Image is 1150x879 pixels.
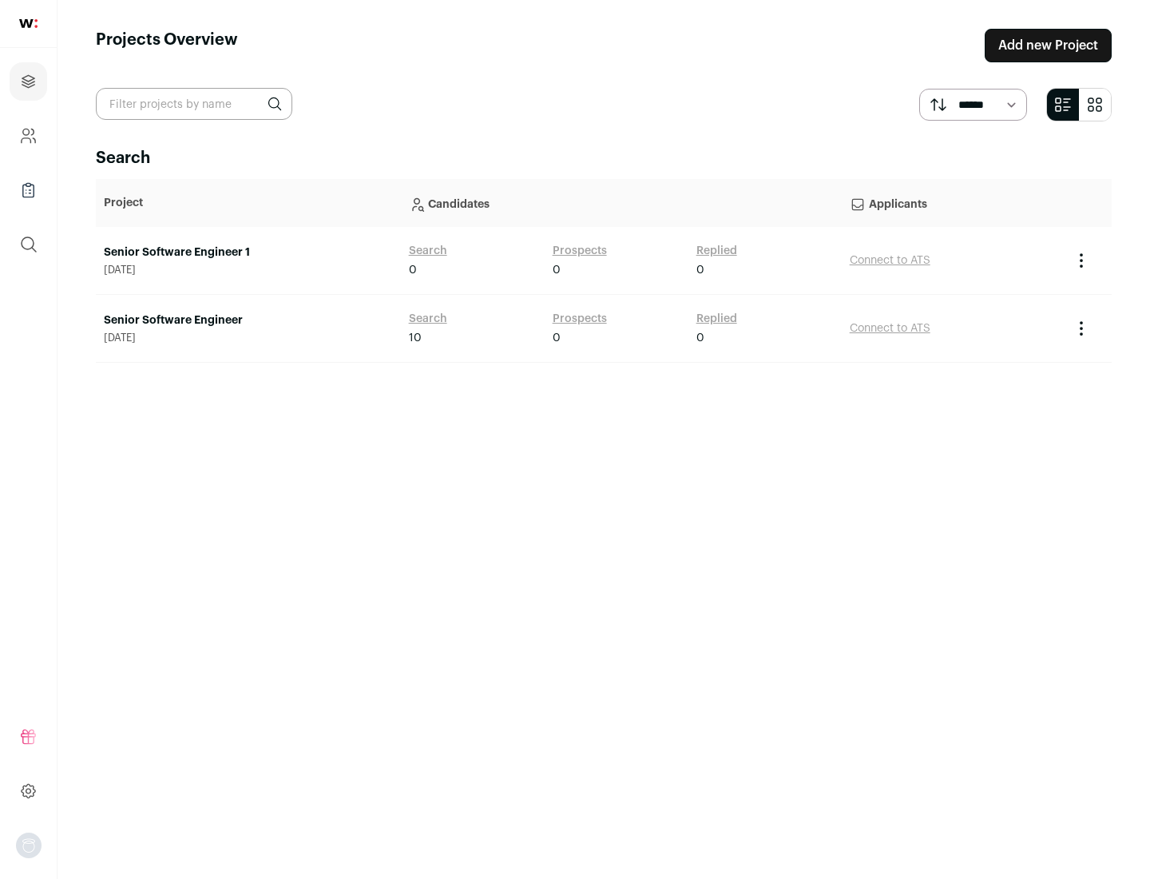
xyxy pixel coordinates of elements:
[104,264,393,276] span: [DATE]
[1072,319,1091,338] button: Project Actions
[409,187,834,219] p: Candidates
[553,311,607,327] a: Prospects
[19,19,38,28] img: wellfound-shorthand-0d5821cbd27db2630d0214b213865d53afaa358527fdda9d0ea32b1df1b89c2c.svg
[696,262,704,278] span: 0
[10,62,47,101] a: Projects
[409,311,447,327] a: Search
[850,255,930,266] a: Connect to ATS
[1072,251,1091,270] button: Project Actions
[96,147,1112,169] h2: Search
[553,243,607,259] a: Prospects
[696,330,704,346] span: 0
[553,330,561,346] span: 0
[409,243,447,259] a: Search
[104,312,393,328] a: Senior Software Engineer
[409,262,417,278] span: 0
[850,187,1056,219] p: Applicants
[10,171,47,209] a: Company Lists
[850,323,930,334] a: Connect to ATS
[96,88,292,120] input: Filter projects by name
[96,29,238,62] h1: Projects Overview
[104,195,393,211] p: Project
[985,29,1112,62] a: Add new Project
[16,833,42,858] img: nopic.png
[10,117,47,155] a: Company and ATS Settings
[104,332,393,344] span: [DATE]
[409,330,422,346] span: 10
[696,311,737,327] a: Replied
[16,833,42,858] button: Open dropdown
[553,262,561,278] span: 0
[104,245,393,261] a: Senior Software Engineer 1
[696,243,737,259] a: Replied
